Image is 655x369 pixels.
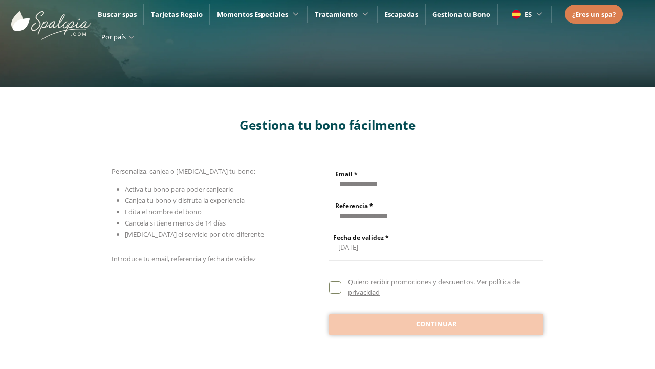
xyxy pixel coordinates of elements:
a: Tarjetas Regalo [151,10,203,19]
span: Edita el nombre del bono [125,207,202,216]
img: ImgLogoSpalopia.BvClDcEz.svg [11,1,91,40]
a: Buscar spas [98,10,137,19]
span: Introduce tu email, referencia y fecha de validez [112,254,256,263]
button: Continuar [329,314,543,335]
span: Activa tu bono para poder canjearlo [125,184,234,194]
span: Personaliza, canjea o [MEDICAL_DATA] tu bono: [112,167,255,176]
a: Gestiona tu Bono [432,10,490,19]
a: Ver política de privacidad [348,277,519,297]
span: Gestiona tu bono fácilmente [239,116,416,133]
a: ¿Eres un spa? [572,9,616,20]
span: ¿Eres un spa? [572,10,616,19]
span: Canjea tu bono y disfruta la experiencia [125,196,245,205]
span: Continuar [416,319,457,330]
a: Escapadas [384,10,418,19]
span: [MEDICAL_DATA] el servicio por otro diferente [125,230,264,239]
span: Por país [101,32,126,42]
span: Quiero recibir promociones y descuentos. [348,277,475,286]
span: Cancela si tiene menos de 14 días [125,218,226,228]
